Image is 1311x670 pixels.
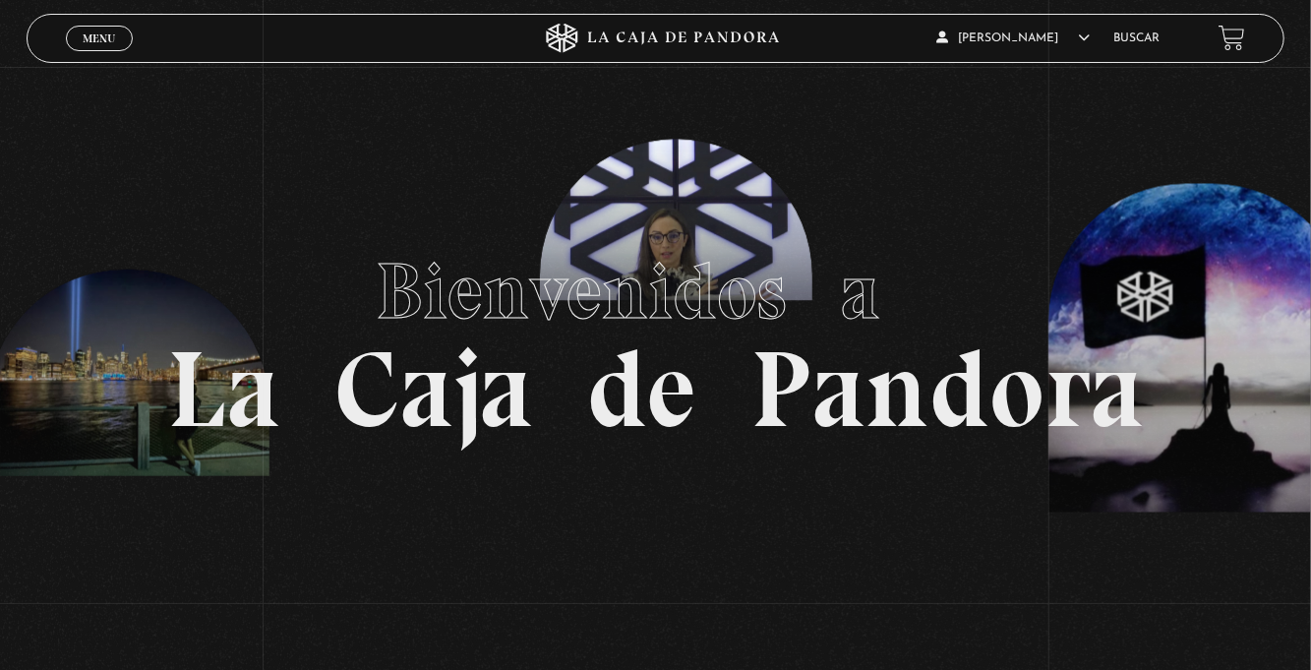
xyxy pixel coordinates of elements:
h1: La Caja de Pandora [167,227,1144,444]
a: Buscar [1113,32,1160,44]
span: [PERSON_NAME] [936,32,1090,44]
span: Bienvenidos a [377,244,935,338]
span: Cerrar [76,48,122,62]
span: Menu [83,32,115,44]
a: View your shopping cart [1219,25,1245,51]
